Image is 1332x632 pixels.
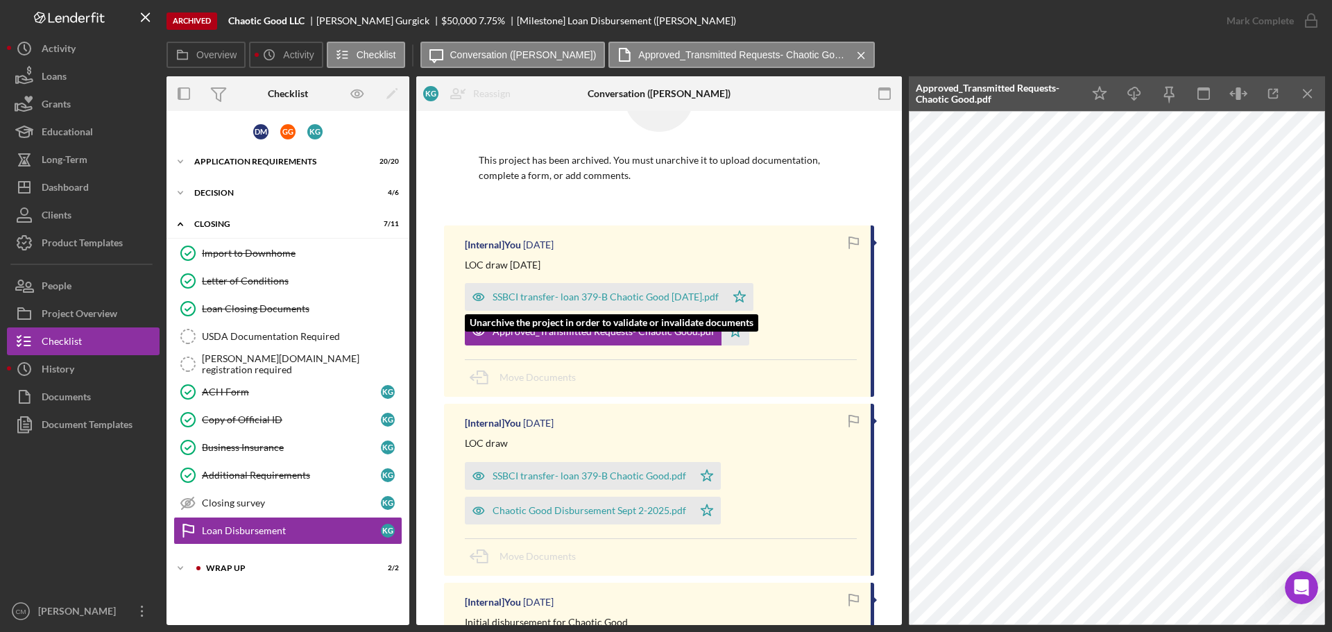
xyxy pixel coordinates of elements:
[7,229,160,257] button: Product Templates
[479,15,505,26] div: 7.75 %
[202,497,381,509] div: Closing survey
[7,272,160,300] a: People
[7,173,160,201] button: Dashboard
[588,88,731,99] div: Conversation ([PERSON_NAME])
[381,468,395,482] div: K G
[194,189,364,197] div: Decision
[608,42,875,68] button: Approved_Transmitted Requests- Chaotic Good.pdf
[493,291,719,302] div: SSBCI transfer- loan 379-B Chaotic Good [DATE].pdf
[479,153,839,184] p: This project has been archived. You must unarchive it to upload documentation, complete a form, o...
[42,90,71,121] div: Grants
[7,146,160,173] button: Long-Term
[420,42,606,68] button: Conversation ([PERSON_NAME])
[7,35,160,62] button: Activity
[202,386,381,398] div: ACH Form
[280,124,296,139] div: G G
[465,436,508,451] p: LOC draw
[166,12,217,30] div: Archived
[465,497,721,524] button: Chaotic Good Disbursement Sept 2-2025.pdf
[194,157,364,166] div: APPLICATION REQUIREMENTS
[42,327,82,359] div: Checklist
[523,418,554,429] time: 2025-09-02 17:50
[268,88,308,99] div: Checklist
[194,220,364,228] div: CLOSING
[202,353,402,375] div: [PERSON_NAME][DOMAIN_NAME] registration required
[465,615,628,630] p: Initial disbursement for Chaotic Good
[173,406,402,434] a: Copy of Official IDKG
[381,441,395,454] div: K G
[249,42,323,68] button: Activity
[7,597,160,625] button: CM[PERSON_NAME]
[7,300,160,327] button: Project Overview
[173,295,402,323] a: Loan Closing Documents
[916,83,1075,105] div: Approved_Transmitted Requests- Chaotic Good.pdf
[202,442,381,453] div: Business Insurance
[7,90,160,118] button: Grants
[35,597,125,629] div: [PERSON_NAME]
[202,525,381,536] div: Loan Disbursement
[173,239,402,267] a: Import to Downhome
[202,303,402,314] div: Loan Closing Documents
[416,80,524,108] button: KGReassign
[42,411,133,442] div: Document Templates
[42,62,67,94] div: Loans
[7,355,160,383] button: History
[202,248,402,259] div: Import to Downhome
[381,524,395,538] div: K G
[206,564,364,572] div: WRAP UP
[357,49,396,60] label: Checklist
[253,124,268,139] div: D M
[42,272,71,303] div: People
[493,470,686,481] div: SSBCI transfer- loan 379-B Chaotic Good.pdf
[42,146,87,177] div: Long-Term
[493,505,686,516] div: Chaotic Good Disbursement Sept 2-2025.pdf
[465,597,521,608] div: [Internal] You
[7,327,160,355] button: Checklist
[1285,571,1318,604] iframe: Intercom live chat
[423,86,438,101] div: K G
[166,42,246,68] button: Overview
[441,15,477,26] div: $50,000
[517,15,736,26] div: [Milestone] Loan Disbursement ([PERSON_NAME])
[465,257,540,273] p: LOC draw [DATE]
[202,470,381,481] div: Additional Requirements
[465,318,749,345] button: Approved_Transmitted Requests- Chaotic Good.pdf
[42,355,74,386] div: History
[499,371,576,383] span: Move Documents
[42,201,71,232] div: Clients
[465,418,521,429] div: [Internal] You
[381,385,395,399] div: K G
[42,383,91,414] div: Documents
[465,239,521,250] div: [Internal] You
[473,80,511,108] div: Reassign
[523,239,554,250] time: 2025-09-16 16:54
[173,350,402,378] a: [PERSON_NAME][DOMAIN_NAME] registration required
[173,434,402,461] a: Business InsuranceKG
[173,517,402,545] a: Loan DisbursementKG
[228,15,305,26] b: Chaotic Good LLC
[307,124,323,139] div: K G
[374,564,399,572] div: 2 / 2
[7,201,160,229] button: Clients
[7,383,160,411] button: Documents
[493,326,715,337] div: Approved_Transmitted Requests- Chaotic Good.pdf
[327,42,405,68] button: Checklist
[173,461,402,489] a: Additional RequirementsKG
[381,413,395,427] div: K G
[42,35,76,66] div: Activity
[173,267,402,295] a: Letter of Conditions
[196,49,237,60] label: Overview
[465,360,590,395] button: Move Documents
[173,378,402,406] a: ACH FormKG
[638,49,846,60] label: Approved_Transmitted Requests- Chaotic Good.pdf
[465,539,590,574] button: Move Documents
[1227,7,1294,35] div: Mark Complete
[450,49,597,60] label: Conversation ([PERSON_NAME])
[7,411,160,438] button: Document Templates
[42,229,123,260] div: Product Templates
